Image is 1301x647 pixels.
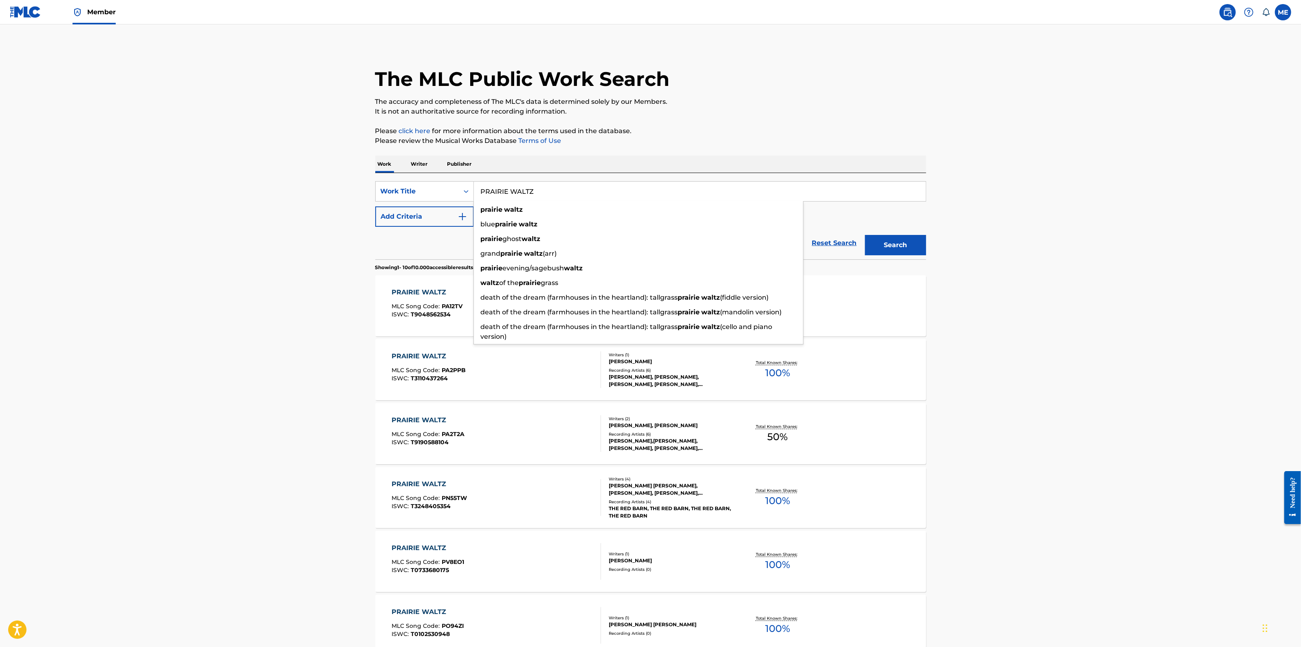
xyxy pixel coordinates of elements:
span: ghost [503,235,522,243]
div: Recording Artists ( 0 ) [609,630,732,636]
span: T0733680175 [411,566,449,574]
span: MLC Song Code : [392,558,442,566]
div: Chat-Widget [1260,608,1301,647]
span: PA2T2A [442,430,464,438]
span: MLC Song Code : [392,430,442,438]
a: click here [399,127,431,135]
p: Please review the Musical Works Database [375,136,926,146]
div: Recording Artists ( 4 ) [609,499,732,505]
strong: waltz [522,235,541,243]
a: Public Search [1220,4,1236,20]
div: Writers ( 4 ) [609,476,732,482]
strong: waltz [564,264,583,272]
strong: waltz [524,250,543,257]
span: (cello and piano version) [481,323,773,340]
span: MLC Song Code : [392,303,442,310]
span: ISWC : [392,311,411,318]
div: Notifications [1262,8,1270,16]
a: PRAIRIE WALTZMLC Song Code:PA12TVISWC:T9048562534Writers (1)[PERSON_NAME]Recording Artists (8)[PE... [375,275,926,336]
span: T3110437264 [411,375,448,382]
a: Reset Search [808,234,861,252]
span: PN55TW [442,494,467,502]
strong: waltz [702,294,720,301]
div: Recording Artists ( 6 ) [609,431,732,437]
a: PRAIRIE WALTZMLC Song Code:PV8EO1ISWC:T0733680175Writers (1)[PERSON_NAME]Recording Artists (0)Tot... [375,531,926,592]
div: Recording Artists ( 6 ) [609,367,732,373]
button: Add Criteria [375,206,474,227]
div: Work Title [381,186,454,196]
h1: The MLC Public Work Search [375,67,670,91]
strong: waltz [702,308,720,316]
div: PRAIRIE WALTZ [392,479,467,489]
div: Writers ( 1 ) [609,551,732,557]
iframe: Resource Center [1278,465,1301,531]
span: death of the dream (farmhouses in the heartland): tallgrass [481,323,678,331]
span: (fiddle version) [720,294,769,301]
span: T0102530948 [411,630,450,638]
p: Total Known Shares: [756,487,799,493]
p: Writer [409,156,430,173]
span: Member [87,7,116,17]
div: THE RED BARN, THE RED BARN, THE RED BARN, THE RED BARN [609,505,732,520]
strong: waltz [481,279,500,287]
span: grass [541,279,559,287]
span: PA2PPB [442,366,466,374]
span: grand [481,250,501,257]
p: Total Known Shares: [756,551,799,557]
div: [PERSON_NAME], [PERSON_NAME] [609,422,732,429]
div: PRAIRIE WALTZ [392,287,462,297]
span: T9190588104 [411,439,449,446]
span: ISWC : [392,630,411,638]
div: Writers ( 2 ) [609,416,732,422]
strong: prairie [501,250,523,257]
span: ISWC : [392,566,411,574]
span: ISWC : [392,439,411,446]
div: Writers ( 1 ) [609,352,732,358]
strong: waltz [702,323,720,331]
span: 50 % [767,430,788,444]
div: User Menu [1275,4,1291,20]
strong: prairie [481,206,503,213]
a: PRAIRIE WALTZMLC Song Code:PA2PPBISWC:T3110437264Writers (1)[PERSON_NAME]Recording Artists (6)[PE... [375,339,926,400]
div: PRAIRIE WALTZ [392,415,464,425]
div: [PERSON_NAME] [609,557,732,564]
div: [PERSON_NAME] [PERSON_NAME], [PERSON_NAME], [PERSON_NAME], [PERSON_NAME] [609,482,732,497]
img: 9d2ae6d4665cec9f34b9.svg [458,212,467,222]
img: MLC Logo [10,6,41,18]
strong: prairie [495,220,517,228]
span: PO94ZI [442,622,464,629]
div: Recording Artists ( 0 ) [609,566,732,572]
p: It is not an authoritative source for recording information. [375,107,926,116]
span: 100 % [765,493,790,508]
p: Publisher [445,156,474,173]
div: [PERSON_NAME],[PERSON_NAME], [PERSON_NAME], [PERSON_NAME], [PERSON_NAME],[PERSON_NAME], [PERSON_N... [609,437,732,452]
div: PRAIRIE WALTZ [392,543,464,553]
div: Ziehen [1263,616,1268,640]
span: 100 % [765,621,790,636]
span: MLC Song Code : [392,622,442,629]
strong: prairie [481,235,503,243]
span: T9048562534 [411,311,451,318]
div: [PERSON_NAME] [PERSON_NAME] [609,621,732,628]
strong: prairie [678,294,700,301]
span: ISWC : [392,375,411,382]
span: death of the dream (farmhouses in the heartland): tallgrass [481,294,678,301]
span: MLC Song Code : [392,494,442,502]
strong: prairie [519,279,541,287]
span: evening/sagebush [503,264,564,272]
strong: prairie [678,323,700,331]
strong: prairie [481,264,503,272]
div: Writers ( 1 ) [609,615,732,621]
a: PRAIRIE WALTZMLC Song Code:PA2T2AISWC:T9190588104Writers (2)[PERSON_NAME], [PERSON_NAME]Recording... [375,403,926,464]
div: PRAIRIE WALTZ [392,351,466,361]
span: (arr) [543,250,557,257]
span: death of the dream (farmhouses in the heartland): tallgrass [481,308,678,316]
div: PRAIRIE WALTZ [392,607,464,617]
span: 100 % [765,557,790,572]
a: Terms of Use [517,137,561,145]
img: help [1244,7,1254,17]
span: PV8EO1 [442,558,464,566]
span: (mandolin version) [720,308,782,316]
span: 100 % [765,366,790,380]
